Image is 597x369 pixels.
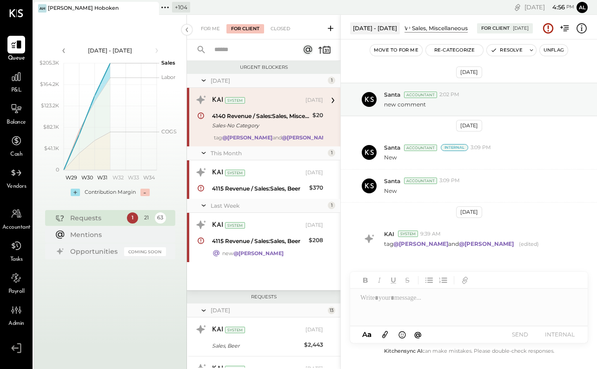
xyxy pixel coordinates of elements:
span: Santa [384,177,400,185]
div: 13 [328,307,335,314]
span: 4 : 56 [546,3,565,12]
span: Santa [384,91,400,99]
button: Unflag [540,45,568,56]
p: New [384,187,397,195]
a: Admin [0,301,32,328]
a: Cash [0,132,32,159]
div: For Client [226,24,264,33]
p: new comment [384,100,426,108]
div: Mentions [70,230,161,239]
div: 21 [141,212,152,224]
span: Cash [10,151,22,159]
button: Move to for me [370,45,422,56]
div: Coming Soon [124,247,166,256]
span: Accountant [2,224,31,232]
div: Last Week [211,202,325,210]
div: Internal [441,144,468,151]
text: W31 [97,174,107,181]
text: $123.2K [41,102,59,109]
a: Tasks [0,237,32,264]
div: + [71,189,80,196]
button: Italic [373,274,385,286]
a: Balance [0,100,32,127]
a: Payroll [0,269,32,296]
div: - [140,189,150,196]
text: W30 [81,174,93,181]
div: Requests [192,294,336,300]
div: tag and [214,134,332,141]
button: Re-Categorize [426,45,484,56]
div: This Month [211,149,325,157]
text: Sales [161,59,175,66]
div: Opportunities [70,247,119,256]
div: 1 [127,212,138,224]
div: System [225,327,245,333]
a: Vendors [0,164,32,191]
div: KAI [212,221,223,230]
div: System [225,170,245,176]
div: copy link [513,2,522,12]
button: Unordered List [423,274,435,286]
div: KAI [212,325,223,335]
button: Al [577,2,588,13]
span: P&L [11,86,22,95]
div: Sales, Beer [212,341,301,350]
text: 0 [56,166,59,173]
strong: @[PERSON_NAME] [233,250,284,257]
span: Balance [7,119,26,127]
div: 63 [155,212,166,224]
text: $164.2K [40,81,59,87]
div: [DATE] [524,3,574,12]
button: Underline [387,274,399,286]
text: $82.1K [43,124,59,130]
span: (edited) [519,241,539,248]
div: [DATE] [305,169,323,177]
div: System [225,222,245,229]
span: 3:09 PM [439,177,460,184]
button: SEND [501,328,538,341]
div: For Me [196,24,225,33]
div: For Client [481,25,510,32]
div: 4115 Revenue / Sales:Sales, Beer [212,184,306,193]
div: [DATE] [211,77,325,85]
text: W33 [128,174,139,181]
div: [DATE] [456,206,482,218]
span: Vendors [7,183,27,191]
span: 3:09 PM [471,144,491,152]
div: $2,443 [304,340,323,349]
div: [DATE] [513,25,529,32]
text: Labor [161,74,175,80]
a: P&L [0,68,32,95]
div: $20 [312,111,323,120]
div: [DATE] - [DATE] [71,46,150,54]
div: 4140 Revenue / Sales:Sales, Miscellaneous [212,112,310,121]
button: INTERNAL [541,328,578,341]
text: $41.1K [44,145,59,152]
div: AH [38,4,46,13]
div: Accountant [404,178,437,184]
button: @ [411,329,425,340]
div: [DATE] [456,66,482,78]
button: Add URL [459,274,471,286]
span: Payroll [8,288,25,296]
div: [DATE] [305,326,323,334]
div: + 104 [172,2,190,13]
span: 2:02 PM [439,91,459,99]
span: Queue [8,54,25,63]
div: Urgent Blockers [192,64,336,71]
span: pm [566,4,574,10]
span: Tasks [10,256,23,264]
a: Queue [0,36,32,63]
button: Resolve [487,45,526,56]
strong: @[PERSON_NAME] [459,240,514,247]
a: Accountant [0,205,32,232]
div: 4115 Revenue / Sales:Sales, Beer [212,237,306,246]
div: System [225,97,245,104]
p: New [384,153,397,161]
span: Admin [8,320,24,328]
text: W29 [66,174,77,181]
div: [DATE] - [DATE] [350,22,400,34]
div: Weekly P&L Comparison [405,24,407,32]
strong: @[PERSON_NAME] [393,240,448,247]
button: Bold [359,274,371,286]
